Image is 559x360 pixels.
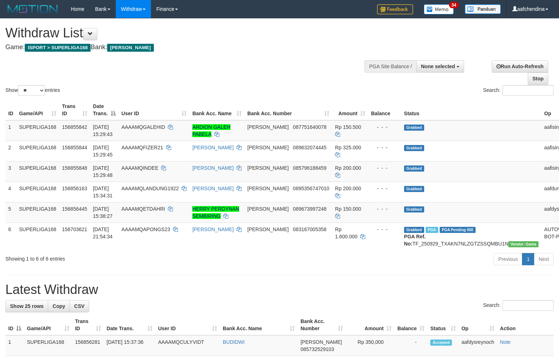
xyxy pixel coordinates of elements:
span: Rp 150.000 [335,206,361,212]
th: Amount: activate to sort column ascending [332,100,368,120]
td: 6 [5,223,16,250]
th: Date Trans.: activate to sort column descending [90,100,119,120]
td: TF_250929_TXAKN7NLZGTZSSQMBU1N [401,223,541,250]
th: Trans ID: activate to sort column ascending [72,315,104,335]
span: Grabbed [404,125,424,131]
td: - [394,335,427,356]
th: ID [5,100,16,120]
th: Bank Acc. Name: activate to sort column ascending [189,100,244,120]
span: [PERSON_NAME] [247,206,289,212]
span: 156856445 [62,206,87,212]
a: Note [500,339,511,345]
td: Rp 350,000 [346,335,395,356]
td: 1 [5,120,16,141]
a: BUDIDWI [223,339,245,345]
span: [PERSON_NAME] [247,186,289,191]
span: None selected [421,64,455,69]
td: SUPERLIGA168 [16,161,59,182]
span: AAAAMQFIZER21 [122,145,163,150]
div: - - - [371,226,398,233]
th: Date Trans.: activate to sort column ascending [104,315,155,335]
span: [PERSON_NAME] [247,165,289,171]
span: Show 25 rows [10,303,43,309]
td: SUPERLIGA168 [16,182,59,202]
td: SUPERLIGA168 [16,223,59,250]
div: - - - [371,205,398,212]
a: CSV [69,300,89,312]
button: None selected [416,60,464,73]
span: Copy 087751640078 to clipboard [293,124,326,130]
img: Feedback.jpg [377,4,413,14]
td: AAAAMQCULYVIDT [155,335,220,356]
a: Next [534,253,554,265]
a: Show 25 rows [5,300,48,312]
span: Grabbed [404,227,424,233]
div: - - - [371,144,398,151]
span: Grabbed [404,165,424,172]
td: SUPERLIGA168 [16,120,59,141]
span: AAAAMQLANDUNG1922 [122,186,179,191]
th: Op: activate to sort column ascending [459,315,497,335]
select: Showentries [18,85,45,96]
span: 156856163 [62,186,87,191]
a: 1 [522,253,534,265]
a: HERRY PERDYNAN SEMBIRING [192,206,239,219]
td: 156856281 [72,335,104,356]
a: Previous [494,253,522,265]
div: - - - [371,185,398,192]
span: Rp 200.000 [335,165,361,171]
th: Trans ID: activate to sort column ascending [59,100,90,120]
span: [DATE] 15:29:48 [93,165,113,178]
span: Grabbed [404,186,424,192]
span: AAAAMQINDEE [122,165,159,171]
td: 4 [5,182,16,202]
th: Amount: activate to sort column ascending [346,315,395,335]
th: Action [497,315,554,335]
span: Vendor URL: https://trx31.1velocity.biz [508,241,539,247]
div: PGA Site Balance / [365,60,416,73]
span: [DATE] 15:29:43 [93,124,113,137]
th: User ID: activate to sort column ascending [119,100,189,120]
a: [PERSON_NAME] [192,226,234,232]
span: Copy 0895356747010 to clipboard [293,186,329,191]
b: PGA Ref. No: [404,234,426,247]
div: - - - [371,164,398,172]
span: Copy 083167005358 to clipboard [293,226,326,232]
h1: Latest Withdraw [5,282,554,297]
label: Search: [483,300,554,311]
td: 1 [5,335,24,356]
label: Search: [483,85,554,96]
label: Show entries [5,85,60,96]
span: Grabbed [404,206,424,212]
td: SUPERLIGA168 [16,202,59,223]
span: ISPORT > SUPERLIGA168 [25,44,91,52]
span: Rp 200.000 [335,186,361,191]
span: AAAAMQAPONGS23 [122,226,170,232]
a: Stop [528,73,548,85]
th: Bank Acc. Number: activate to sort column ascending [244,100,332,120]
span: Copy 089673997248 to clipboard [293,206,326,212]
span: Grabbed [404,145,424,151]
span: 34 [449,2,459,8]
span: [PERSON_NAME] [107,44,154,52]
th: Game/API: activate to sort column ascending [16,100,59,120]
th: Game/API: activate to sort column ascending [24,315,72,335]
span: Rp 325.000 [335,145,361,150]
span: [DATE] 15:34:31 [93,186,113,198]
span: [PERSON_NAME] [247,145,289,150]
img: Button%20Memo.svg [424,4,454,14]
h4: Game: Bank: [5,44,366,51]
span: [PERSON_NAME] [247,124,289,130]
span: 156703621 [62,226,87,232]
a: [PERSON_NAME] [192,186,234,191]
span: 156855848 [62,165,87,171]
th: Balance: activate to sort column ascending [394,315,427,335]
input: Search: [503,300,554,311]
span: [PERSON_NAME] [247,226,289,232]
span: [PERSON_NAME] [301,339,342,345]
span: [DATE] 15:29:45 [93,145,113,158]
th: Status: activate to sort column ascending [427,315,458,335]
span: PGA Pending [440,227,476,233]
td: 2 [5,141,16,161]
span: Copy [52,303,65,309]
